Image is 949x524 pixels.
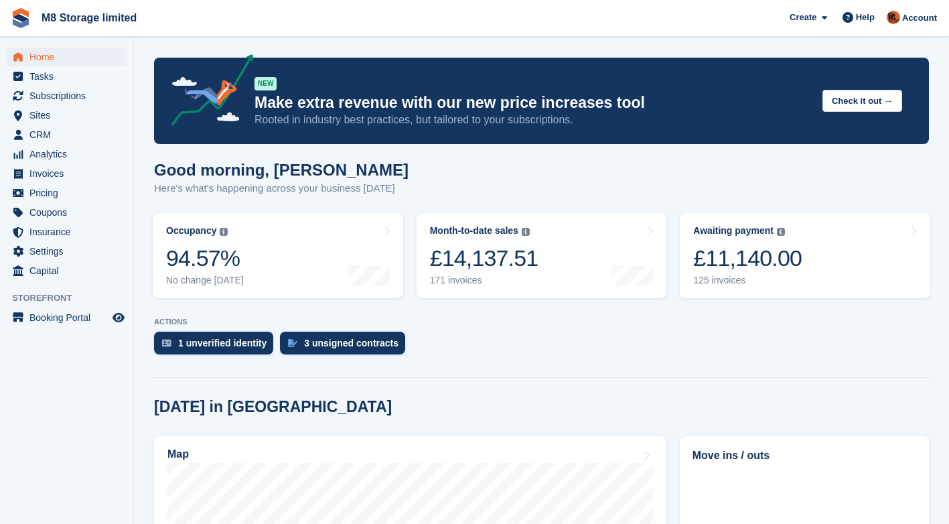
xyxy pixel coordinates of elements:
[166,245,244,272] div: 94.57%
[304,338,398,348] div: 3 unsigned contracts
[280,332,412,361] a: 3 unsigned contracts
[29,145,110,163] span: Analytics
[154,332,280,361] a: 1 unverified identity
[160,54,254,131] img: price-adjustments-announcement-icon-8257ccfd72463d97f412b2fc003d46551f7dbcb40ab6d574587a9cd5c0d94...
[902,11,937,25] span: Account
[822,90,902,112] button: Check it out →
[29,48,110,66] span: Home
[154,161,409,179] h1: Good morning, [PERSON_NAME]
[777,228,785,236] img: icon-info-grey-7440780725fd019a000dd9b08b2336e03edf1995a4989e88bcd33f0948082b44.svg
[162,339,171,347] img: verify_identity-adf6edd0f0f0b5bbfe63781bf79b02c33cf7c696d77639b501bdc392416b5a36.svg
[29,308,110,327] span: Booking Portal
[166,275,244,286] div: No change [DATE]
[856,11,875,24] span: Help
[36,7,142,29] a: M8 Storage limited
[154,318,929,326] p: ACTIONS
[7,261,127,280] a: menu
[7,106,127,125] a: menu
[254,77,277,90] div: NEW
[693,225,774,237] div: Awaiting payment
[7,48,127,66] a: menu
[7,184,127,202] a: menu
[430,275,538,286] div: 171 invoices
[166,225,216,237] div: Occupancy
[29,242,110,261] span: Settings
[29,67,110,86] span: Tasks
[7,67,127,86] a: menu
[7,222,127,241] a: menu
[29,125,110,144] span: CRM
[693,245,802,272] div: £11,140.00
[7,86,127,105] a: menu
[417,213,667,298] a: Month-to-date sales £14,137.51 171 invoices
[29,184,110,202] span: Pricing
[178,338,267,348] div: 1 unverified identity
[7,125,127,144] a: menu
[29,86,110,105] span: Subscriptions
[7,203,127,222] a: menu
[693,275,802,286] div: 125 invoices
[887,11,900,24] img: Andy McLafferty
[680,213,930,298] a: Awaiting payment £11,140.00 125 invoices
[12,291,133,305] span: Storefront
[111,310,127,326] a: Preview store
[254,113,812,127] p: Rooted in industry best practices, but tailored to your subscriptions.
[154,398,392,416] h2: [DATE] in [GEOGRAPHIC_DATA]
[29,261,110,280] span: Capital
[790,11,816,24] span: Create
[7,242,127,261] a: menu
[154,181,409,196] p: Here's what's happening across your business [DATE]
[220,228,228,236] img: icon-info-grey-7440780725fd019a000dd9b08b2336e03edf1995a4989e88bcd33f0948082b44.svg
[29,164,110,183] span: Invoices
[430,225,518,237] div: Month-to-date sales
[430,245,538,272] div: £14,137.51
[254,93,812,113] p: Make extra revenue with our new price increases tool
[153,213,403,298] a: Occupancy 94.57% No change [DATE]
[29,222,110,241] span: Insurance
[692,448,916,464] h2: Move ins / outs
[7,145,127,163] a: menu
[288,339,297,347] img: contract_signature_icon-13c848040528278c33f63329250d36e43548de30e8caae1d1a13099fd9432cc5.svg
[11,8,31,28] img: stora-icon-8386f47178a22dfd0bd8f6a31ec36ba5ce8667c1dd55bd0f319d3a0aa187defe.svg
[167,448,189,460] h2: Map
[29,106,110,125] span: Sites
[7,164,127,183] a: menu
[7,308,127,327] a: menu
[29,203,110,222] span: Coupons
[522,228,530,236] img: icon-info-grey-7440780725fd019a000dd9b08b2336e03edf1995a4989e88bcd33f0948082b44.svg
